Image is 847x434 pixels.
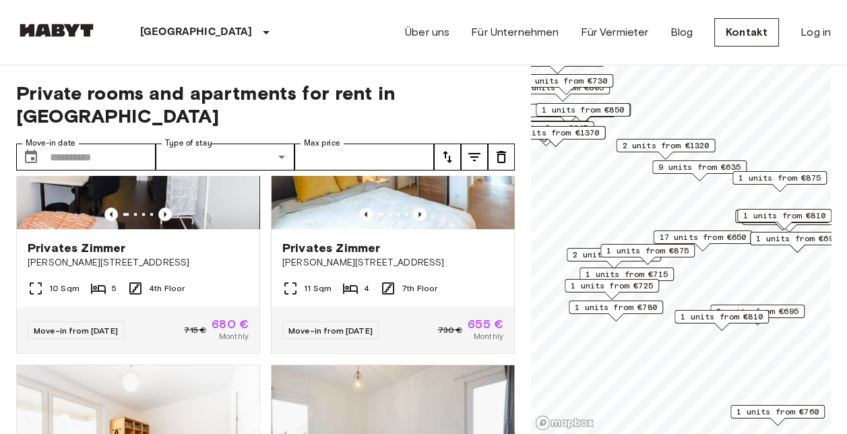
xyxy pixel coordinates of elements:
[565,279,659,300] div: Map marker
[573,249,655,261] span: 2 units from €865
[743,210,825,222] span: 1 units from €810
[104,208,118,221] button: Previous image
[658,161,741,173] span: 9 units from €635
[736,406,819,418] span: 1 units from €760
[474,330,503,342] span: Monthly
[402,282,437,294] span: 7th Floor
[282,256,503,270] span: [PERSON_NAME][STREET_ADDRESS]
[184,324,206,336] span: 715 €
[437,324,462,336] span: 730 €
[714,18,779,46] a: Kontakt
[575,301,657,313] span: 1 units from €780
[16,67,260,354] a: Marketing picture of unit DE-01-302-010-01Previous imagePrevious imagePrivates Zimmer[PERSON_NAME...
[617,139,716,160] div: Map marker
[756,232,838,245] span: 1 units from €695
[519,74,613,95] div: Map marker
[471,24,559,40] a: Für Unternehmen
[28,240,125,256] span: Privates Zimmer
[681,311,763,323] span: 1 units from €810
[600,244,695,265] div: Map marker
[735,210,829,230] div: Map marker
[149,282,185,294] span: 4th Floor
[750,232,844,253] div: Map marker
[16,24,97,37] img: Habyt
[304,137,340,149] label: Max price
[536,103,630,124] div: Map marker
[535,415,594,431] a: Mapbox logo
[513,127,600,139] span: 1 units from €1370
[165,137,212,149] label: Type of stay
[212,318,249,330] span: 680 €
[501,122,588,134] span: 14 units from €645
[507,126,606,147] div: Map marker
[304,282,332,294] span: 11 Sqm
[158,208,172,221] button: Previous image
[737,209,832,230] div: Map marker
[405,24,449,40] a: Über uns
[16,82,515,127] span: Private rooms and apartments for rent in [GEOGRAPHIC_DATA]
[542,104,624,116] span: 1 units from €850
[496,121,590,142] div: Map marker
[654,230,753,251] div: Map marker
[652,160,747,181] div: Map marker
[219,330,249,342] span: Monthly
[579,268,674,288] div: Map marker
[26,137,75,149] label: Move-in date
[488,144,515,170] button: tune
[732,171,827,192] div: Map marker
[739,172,821,184] span: 1 units from €875
[569,301,663,321] div: Map marker
[271,67,515,354] a: Marketing picture of unit DE-01-006-011-04HFPrevious imagePrevious imagePrivates Zimmer[PERSON_NA...
[801,24,831,40] a: Log in
[495,121,594,142] div: Map marker
[567,248,661,269] div: Map marker
[606,245,689,257] span: 1 units from €875
[434,144,461,170] button: tune
[140,24,253,40] p: [GEOGRAPHIC_DATA]
[623,139,710,152] span: 2 units from €1320
[730,405,825,426] div: Map marker
[468,318,503,330] span: 655 €
[359,208,373,221] button: Previous image
[675,310,769,331] div: Map marker
[18,144,44,170] button: Choose date
[413,208,427,221] button: Previous image
[586,268,668,280] span: 1 units from €715
[112,282,117,294] span: 5
[716,305,798,317] span: 2 units from €695
[49,282,80,294] span: 10 Sqm
[364,282,369,294] span: 4
[660,231,747,243] span: 17 units from €650
[461,144,488,170] button: tune
[282,240,380,256] span: Privates Zimmer
[525,75,607,87] span: 1 units from €730
[288,325,373,336] span: Move-in from [DATE]
[571,280,653,292] span: 1 units from €725
[670,24,693,40] a: Blog
[710,305,805,325] div: Map marker
[580,24,648,40] a: Für Vermieter
[34,325,118,336] span: Move-in from [DATE]
[28,256,249,270] span: [PERSON_NAME][STREET_ADDRESS]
